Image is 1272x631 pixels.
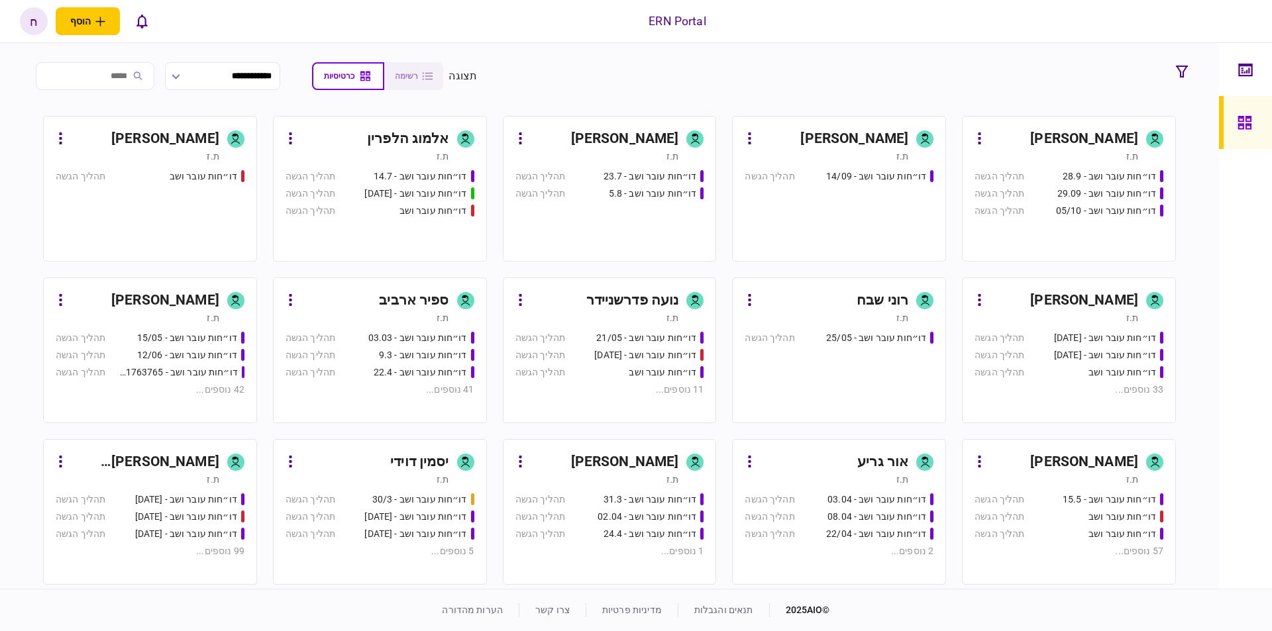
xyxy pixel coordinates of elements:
div: דו״חות עובר ושב [170,170,237,183]
div: נועה פדרשניידר [586,290,679,311]
div: ת.ז [207,473,219,486]
div: [PERSON_NAME] [PERSON_NAME] [71,452,219,473]
div: 42 נוספים ... [56,383,244,397]
a: [PERSON_NAME]ת.זדו״חות עובר ושבתהליך הגשה [43,116,257,262]
div: דו״חות עובר ושב - 14/09 [826,170,926,183]
div: [PERSON_NAME] [571,128,679,150]
a: [PERSON_NAME] [PERSON_NAME]ת.זדו״חות עובר ושב - 19/03/2025תהליך הגשהדו״חות עובר ושב - 19.3.25תהלי... [43,439,257,585]
div: תהליך הגשה [975,527,1024,541]
div: דו״חות עובר ושב - 21/05 [596,331,696,345]
div: ת.ז [207,311,219,324]
div: ת.ז [896,150,908,163]
div: ת.ז [896,311,908,324]
div: תהליך הגשה [56,365,105,379]
div: ת.ז [896,473,908,486]
div: דו״חות עובר ושב - 19.3.25 [135,527,237,541]
div: דו״חות עובר ושב [629,365,696,379]
div: © 2025 AIO [769,603,830,617]
div: תהליך הגשה [515,510,565,524]
div: תהליך הגשה [286,493,335,507]
a: רוני שבחת.זדו״חות עובר ושב - 25/05תהליך הגשה [732,277,946,423]
div: דו״חות עובר ושב - 26.06.25 [1054,348,1156,362]
div: דו״חות עובר ושב - 23.7 [604,170,697,183]
div: 99 נוספים ... [56,544,244,558]
div: 33 נוספים ... [975,383,1163,397]
div: דו״חות עובר ושב - 25.06.25 [1054,331,1156,345]
div: דו״חות עובר ושב - 31.08.25 [364,510,466,524]
a: [PERSON_NAME]ת.זדו״חות עובר ושב - 31.3תהליך הגשהדו״חות עובר ושב - 02.04תהליך הגשהדו״חות עובר ושב ... [503,439,717,585]
div: דו״חות עובר ושב - 15.5 [1063,493,1156,507]
div: תהליך הגשה [56,510,105,524]
div: תהליך הגשה [286,527,335,541]
div: [PERSON_NAME] [111,290,219,311]
div: 1 נוספים ... [515,544,704,558]
div: תהליך הגשה [286,331,335,345]
div: תהליך הגשה [56,170,105,183]
div: תהליך הגשה [56,331,105,345]
button: רשימה [384,62,443,90]
div: תהליך הגשה [56,348,105,362]
div: תהליך הגשה [286,510,335,524]
button: פתח רשימת התראות [128,7,156,35]
a: אור גריעת.זדו״חות עובר ושב - 03.04תהליך הגשהדו״חות עובר ושב - 08.04תהליך הגשהדו״חות עובר ושב - 22... [732,439,946,585]
div: דו״חות עובר ושב - 15/05 [137,331,237,345]
div: תהליך הגשה [975,365,1024,379]
div: אלמוג הלפרין [367,128,449,150]
div: תהליך הגשה [56,493,105,507]
button: כרטיסיות [312,62,384,90]
div: יסמין דוידי [390,452,449,473]
div: דו״חות עובר ושב [1088,510,1156,524]
a: [PERSON_NAME]ת.זדו״חות עובר ושב - 14/09תהליך הגשה [732,116,946,262]
div: דו״חות עובר ושב - 15.07.25 [364,187,466,201]
div: רוני שבח [857,290,908,311]
a: אלמוג הלפריןת.זדו״חות עובר ושב - 14.7תהליך הגשהדו״חות עובר ושב - 15.07.25תהליך הגשהדו״חות עובר וש... [273,116,487,262]
div: דו״חות עובר ושב - 28.9 [1063,170,1156,183]
div: 5 נוספים ... [286,544,474,558]
div: דו״חות עובר ושב - 22/04 [826,527,926,541]
div: דו״חות עובר ושב - 03.04 [827,493,926,507]
div: תהליך הגשה [975,348,1024,362]
div: תהליך הגשה [975,493,1024,507]
div: תהליך הגשה [515,170,565,183]
div: תהליך הגשה [286,204,335,218]
div: תהליך הגשה [745,331,794,345]
div: ספיר ארביב [379,290,449,311]
div: תהליך הגשה [286,170,335,183]
div: ת.ז [1126,311,1138,324]
div: 2 נוספים ... [745,544,933,558]
a: ספיר ארביבת.זדו״חות עובר ושב - 03.03תהליך הגשהדו״חות עובר ושב - 9.3תהליך הגשהדו״חות עובר ושב - 22... [273,277,487,423]
div: תהליך הגשה [745,493,794,507]
div: דו״חות עובר ושב - 19.3.25 [135,510,237,524]
a: צרו קשר [535,605,570,615]
span: רשימה [395,72,418,81]
div: [PERSON_NAME] [1030,128,1138,150]
div: 11 נוספים ... [515,383,704,397]
div: דו״חות עובר ושב - 22.4 [374,365,467,379]
div: תהליך הגשה [975,331,1024,345]
div: תהליך הגשה [56,527,105,541]
div: דו״חות עובר ושב - 02/09/25 [364,527,466,541]
div: [PERSON_NAME] [111,128,219,150]
a: תנאים והגבלות [694,605,753,615]
div: דו״חות עובר ושב - 31.3 [604,493,697,507]
div: תהליך הגשה [286,348,335,362]
span: כרטיסיות [324,72,354,81]
div: תהליך הגשה [975,187,1024,201]
button: ח [20,7,48,35]
div: תהליך הגשה [515,527,565,541]
div: דו״חות עובר ושב - 03/06/25 [594,348,696,362]
div: תהליך הגשה [515,331,565,345]
div: דו״חות עובר ושב [1088,365,1156,379]
div: ת.ז [666,473,678,486]
div: תהליך הגשה [975,510,1024,524]
div: דו״חות עובר ושב - 9.3 [379,348,467,362]
div: דו״חות עובר ושב [1088,527,1156,541]
a: נועה פדרשניידרת.זדו״חות עובר ושב - 21/05תהליך הגשהדו״חות עובר ושב - 03/06/25תהליך הגשהדו״חות עובר... [503,277,717,423]
div: דו״חות עובר ושב - 24.4 [604,527,697,541]
a: [PERSON_NAME]ת.זדו״חות עובר ושב - 15.5תהליך הגשהדו״חות עובר ושבתהליך הגשהדו״חות עובר ושבתהליך הגש... [962,439,1176,585]
div: דו״חות עובר ושב - 05/10 [1056,204,1156,218]
a: [PERSON_NAME]ת.זדו״חות עובר ושב - 23.7תהליך הגשהדו״חות עובר ושב - 5.8תהליך הגשה [503,116,717,262]
div: ת.ז [437,311,449,324]
div: תהליך הגשה [975,170,1024,183]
